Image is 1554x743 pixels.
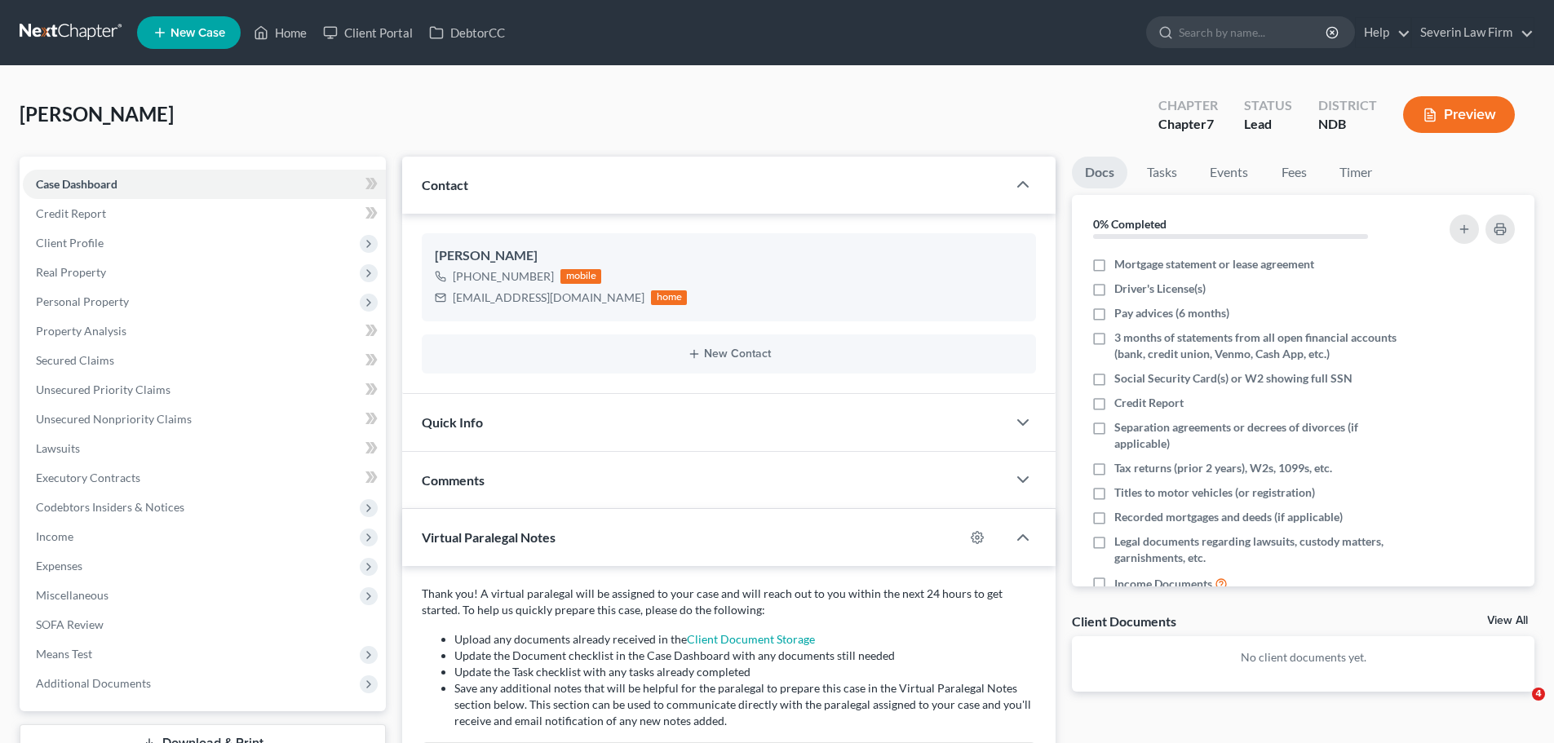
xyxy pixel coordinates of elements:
[1318,96,1377,115] div: District
[687,632,815,646] a: Client Document Storage
[1206,116,1214,131] span: 7
[36,676,151,690] span: Additional Documents
[422,586,1036,618] p: Thank you! A virtual paralegal will be assigned to your case and will reach out to you within the...
[454,648,1036,664] li: Update the Document checklist in the Case Dashboard with any documents still needed
[1093,217,1167,231] strong: 0% Completed
[1158,96,1218,115] div: Chapter
[1114,329,1405,362] span: 3 months of statements from all open financial accounts (bank, credit union, Venmo, Cash App, etc.)
[23,199,386,228] a: Credit Report
[36,441,80,455] span: Lawsuits
[1268,157,1320,188] a: Fees
[1318,115,1377,134] div: NDB
[421,18,513,47] a: DebtorCC
[170,27,225,39] span: New Case
[1114,395,1184,411] span: Credit Report
[1403,96,1515,133] button: Preview
[23,434,386,463] a: Lawsuits
[1072,157,1127,188] a: Docs
[36,412,192,426] span: Unsecured Nonpriority Claims
[1326,157,1385,188] a: Timer
[36,324,126,338] span: Property Analysis
[1114,460,1332,476] span: Tax returns (prior 2 years), W2s, 1099s, etc.
[36,559,82,573] span: Expenses
[36,177,117,191] span: Case Dashboard
[1487,615,1528,626] a: View All
[1134,157,1190,188] a: Tasks
[36,529,73,543] span: Income
[1158,115,1218,134] div: Chapter
[454,631,1036,648] li: Upload any documents already received in the
[36,206,106,220] span: Credit Report
[1244,96,1292,115] div: Status
[422,177,468,192] span: Contact
[36,353,114,367] span: Secured Claims
[453,268,554,285] div: [PHONE_NUMBER]
[1197,157,1261,188] a: Events
[23,346,386,375] a: Secured Claims
[422,529,556,545] span: Virtual Paralegal Notes
[422,472,485,488] span: Comments
[1532,688,1545,701] span: 4
[23,610,386,639] a: SOFA Review
[1114,281,1206,297] span: Driver's License(s)
[1114,256,1314,272] span: Mortgage statement or lease agreement
[36,236,104,250] span: Client Profile
[422,414,483,430] span: Quick Info
[1114,533,1405,566] span: Legal documents regarding lawsuits, custody matters, garnishments, etc.
[315,18,421,47] a: Client Portal
[454,680,1036,729] li: Save any additional notes that will be helpful for the paralegal to prepare this case in the Virt...
[36,617,104,631] span: SOFA Review
[435,347,1023,360] button: New Contact
[23,170,386,199] a: Case Dashboard
[1114,370,1353,387] span: Social Security Card(s) or W2 showing full SSN
[1356,18,1410,47] a: Help
[560,269,601,284] div: mobile
[1114,305,1229,321] span: Pay advices (6 months)
[23,375,386,405] a: Unsecured Priority Claims
[1179,17,1328,47] input: Search by name...
[1412,18,1534,47] a: Severin Law Firm
[1072,613,1176,630] div: Client Documents
[1244,115,1292,134] div: Lead
[36,588,108,602] span: Miscellaneous
[1114,484,1315,501] span: Titles to motor vehicles (or registration)
[1499,688,1538,727] iframe: Intercom live chat
[453,290,644,306] div: [EMAIL_ADDRESS][DOMAIN_NAME]
[1114,576,1212,592] span: Income Documents
[23,463,386,493] a: Executory Contracts
[36,500,184,514] span: Codebtors Insiders & Notices
[435,246,1023,266] div: [PERSON_NAME]
[36,265,106,279] span: Real Property
[36,383,170,396] span: Unsecured Priority Claims
[651,290,687,305] div: home
[23,316,386,346] a: Property Analysis
[1114,509,1343,525] span: Recorded mortgages and deeds (if applicable)
[454,664,1036,680] li: Update the Task checklist with any tasks already completed
[36,647,92,661] span: Means Test
[1085,649,1521,666] p: No client documents yet.
[36,471,140,484] span: Executory Contracts
[23,405,386,434] a: Unsecured Nonpriority Claims
[36,294,129,308] span: Personal Property
[20,102,174,126] span: [PERSON_NAME]
[246,18,315,47] a: Home
[1114,419,1405,452] span: Separation agreements or decrees of divorces (if applicable)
